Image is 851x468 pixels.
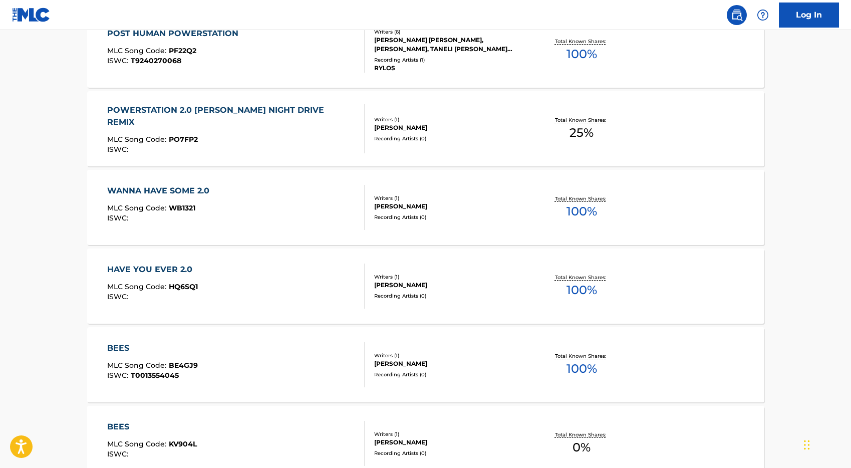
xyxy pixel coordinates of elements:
a: Log In [779,3,839,28]
span: ISWC : [107,371,131,380]
span: MLC Song Code : [107,135,169,144]
div: Writers ( 6 ) [374,28,525,36]
p: Total Known Shares: [555,38,609,45]
span: ISWC : [107,292,131,301]
div: [PERSON_NAME] [374,359,525,368]
span: ISWC : [107,213,131,222]
div: [PERSON_NAME] [374,202,525,211]
img: search [731,9,743,21]
div: [PERSON_NAME] [374,438,525,447]
iframe: Chat Widget [801,420,851,468]
div: BEES [107,421,197,433]
span: WB1321 [169,203,195,212]
span: ISWC : [107,145,131,154]
a: Public Search [727,5,747,25]
div: Writers ( 1 ) [374,194,525,202]
div: [PERSON_NAME] [PERSON_NAME], [PERSON_NAME], TANELI [PERSON_NAME] [PERSON_NAME], [PERSON_NAME], [P... [374,36,525,54]
div: Recording Artists ( 0 ) [374,371,525,378]
div: RYLOS [374,64,525,73]
span: T0013554045 [131,371,179,380]
div: HAVE YOU EVER 2.0 [107,264,198,276]
div: Recording Artists ( 0 ) [374,213,525,221]
div: POST HUMAN POWERSTATION [107,28,243,40]
div: BEES [107,342,198,354]
p: Total Known Shares: [555,431,609,438]
span: T9240270068 [131,56,181,65]
p: Total Known Shares: [555,116,609,124]
img: MLC Logo [12,8,51,22]
span: KV904L [169,439,197,448]
a: BEESMLC Song Code:BE4GJ9ISWC:T0013554045Writers (1)[PERSON_NAME]Recording Artists (0)Total Known ... [87,327,764,402]
span: 100 % [566,45,597,63]
a: HAVE YOU EVER 2.0MLC Song Code:HQ6SQ1ISWC:Writers (1)[PERSON_NAME]Recording Artists (0)Total Know... [87,249,764,324]
span: ISWC : [107,56,131,65]
div: Recording Artists ( 0 ) [374,135,525,142]
div: Drag [804,430,810,460]
span: MLC Song Code : [107,361,169,370]
span: HQ6SQ1 [169,282,198,291]
div: Recording Artists ( 0 ) [374,449,525,457]
span: PF22Q2 [169,46,196,55]
div: WANNA HAVE SOME 2.0 [107,185,214,197]
span: MLC Song Code : [107,203,169,212]
span: MLC Song Code : [107,46,169,55]
div: Writers ( 1 ) [374,273,525,281]
div: Recording Artists ( 1 ) [374,56,525,64]
div: Writers ( 1 ) [374,430,525,438]
span: MLC Song Code : [107,282,169,291]
span: 100 % [566,360,597,378]
span: 25 % [570,124,594,142]
div: Help [753,5,773,25]
div: [PERSON_NAME] [374,281,525,290]
div: POWERSTATION 2.0 [PERSON_NAME] NIGHT DRIVE REMIX [107,104,356,128]
div: Writers ( 1 ) [374,352,525,359]
span: 100 % [566,202,597,220]
span: PO7FP2 [169,135,198,144]
a: POST HUMAN POWERSTATIONMLC Song Code:PF22Q2ISWC:T9240270068Writers (6)[PERSON_NAME] [PERSON_NAME]... [87,13,764,88]
p: Total Known Shares: [555,352,609,360]
img: help [757,9,769,21]
span: 0 % [573,438,591,456]
a: WANNA HAVE SOME 2.0MLC Song Code:WB1321ISWC:Writers (1)[PERSON_NAME]Recording Artists (0)Total Kn... [87,170,764,245]
div: Writers ( 1 ) [374,116,525,123]
a: POWERSTATION 2.0 [PERSON_NAME] NIGHT DRIVE REMIXMLC Song Code:PO7FP2ISWC:Writers (1)[PERSON_NAME]... [87,91,764,166]
span: 100 % [566,281,597,299]
div: Recording Artists ( 0 ) [374,292,525,300]
span: ISWC : [107,449,131,458]
div: [PERSON_NAME] [374,123,525,132]
p: Total Known Shares: [555,195,609,202]
p: Total Known Shares: [555,274,609,281]
span: BE4GJ9 [169,361,198,370]
span: MLC Song Code : [107,439,169,448]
